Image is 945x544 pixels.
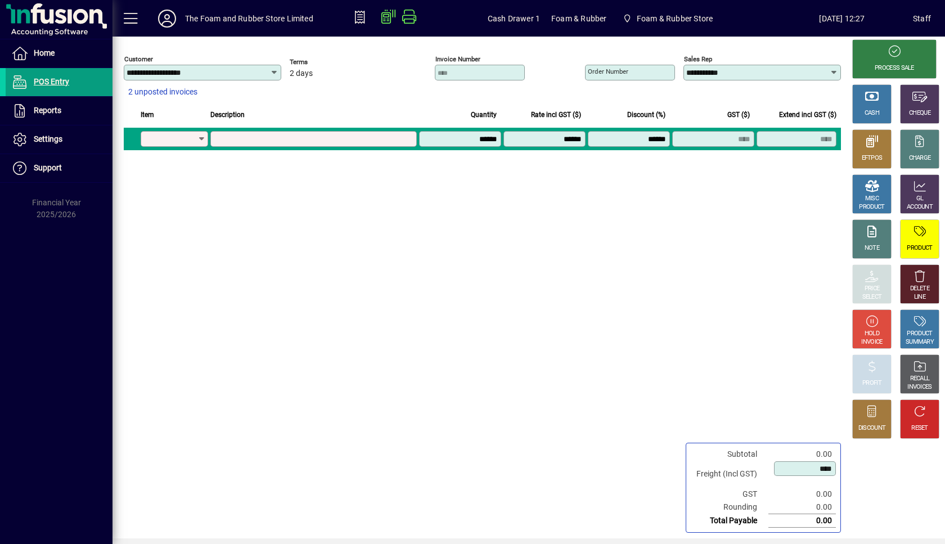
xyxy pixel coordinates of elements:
[488,10,540,28] span: Cash Drawer 1
[911,424,928,433] div: RESET
[6,154,112,182] a: Support
[907,330,932,338] div: PRODUCT
[862,293,882,302] div: SELECT
[34,48,55,57] span: Home
[637,10,713,28] span: Foam & Rubber Store
[691,448,768,461] td: Subtotal
[907,383,931,392] div: INVOICES
[691,488,768,501] td: GST
[34,106,61,115] span: Reports
[909,109,930,118] div: CHEQUE
[875,64,914,73] div: PROCESS SALE
[861,338,882,347] div: INVOICE
[691,461,768,488] td: Freight (Incl GST)
[6,97,112,125] a: Reports
[34,77,69,86] span: POS Entry
[862,379,881,388] div: PROFIT
[6,39,112,68] a: Home
[124,82,202,102] button: 2 unposted invoices
[907,244,932,253] div: PRODUCT
[588,68,628,75] mat-label: Order number
[913,10,931,28] div: Staff
[531,109,581,121] span: Rate incl GST ($)
[471,109,497,121] span: Quantity
[916,195,924,203] div: GL
[691,514,768,528] td: Total Payable
[862,154,883,163] div: EFTPOS
[290,59,357,66] span: Terms
[128,86,197,98] span: 2 unposted invoices
[149,8,185,29] button: Profile
[909,154,931,163] div: CHARGE
[865,195,879,203] div: MISC
[907,203,933,212] div: ACCOUNT
[34,163,62,172] span: Support
[779,109,836,121] span: Extend incl GST ($)
[551,10,606,28] span: Foam & Rubber
[768,501,836,514] td: 0.00
[618,8,717,29] span: Foam & Rubber Store
[768,448,836,461] td: 0.00
[859,203,884,212] div: PRODUCT
[627,109,665,121] span: Discount (%)
[858,424,885,433] div: DISCOUNT
[290,69,313,78] span: 2 days
[768,488,836,501] td: 0.00
[910,285,929,293] div: DELETE
[906,338,934,347] div: SUMMARY
[771,10,913,28] span: [DATE] 12:27
[865,285,880,293] div: PRICE
[141,109,154,121] span: Item
[34,134,62,143] span: Settings
[691,501,768,514] td: Rounding
[865,330,879,338] div: HOLD
[914,293,925,302] div: LINE
[684,55,712,63] mat-label: Sales rep
[124,55,153,63] mat-label: Customer
[768,514,836,528] td: 0.00
[185,10,313,28] div: The Foam and Rubber Store Limited
[6,125,112,154] a: Settings
[210,109,245,121] span: Description
[727,109,750,121] span: GST ($)
[910,375,930,383] div: RECALL
[865,244,879,253] div: NOTE
[435,55,480,63] mat-label: Invoice number
[865,109,879,118] div: CASH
